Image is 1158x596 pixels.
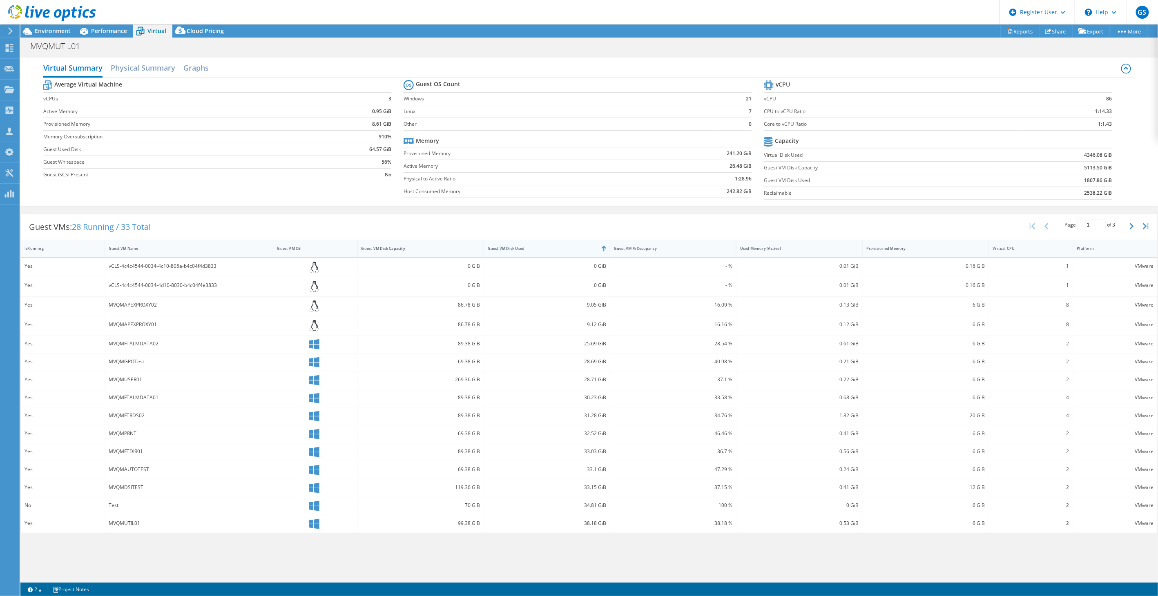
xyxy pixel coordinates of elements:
div: 28.69 GiB [488,357,606,366]
div: Yes [25,447,101,456]
div: 46.46 % [614,429,732,438]
div: 0.68 GiB [740,393,859,402]
b: 1:28.96 [735,175,752,183]
label: Guest Whitespace [43,158,315,166]
label: vCPU [764,95,1020,103]
div: 6 GiB [866,465,985,474]
a: Project Notes [47,584,95,594]
div: VMware [1077,357,1154,366]
div: 8 [993,320,1069,329]
label: vCPUs [43,95,315,103]
label: Guest Used Disk [43,145,315,153]
div: Yes [25,281,101,290]
div: Guest VM Disk Used [488,246,596,251]
div: VMware [1077,393,1154,402]
div: 38.18 GiB [488,519,606,528]
h1: MVQMUTIL01 [27,42,93,51]
div: VMware [1077,300,1154,309]
div: Test [109,501,269,510]
div: vCLS-4c4c4544-0034-4d10-8030-b4c04f4e3833 [109,281,269,290]
a: Export [1072,25,1110,38]
div: MVQMUSER01 [109,375,269,384]
span: Performance [91,27,127,35]
a: Reports [1000,25,1040,38]
div: VMware [1077,281,1154,290]
div: 6 GiB [866,375,985,384]
div: 2 [993,501,1069,510]
div: IsRunning [25,246,91,251]
div: 8 [993,300,1069,309]
b: 241.20 GiB [727,149,752,158]
div: 0.53 GiB [740,519,859,528]
b: 56% [382,158,391,166]
b: 64.57 GiB [369,145,391,153]
b: 86 [1107,95,1112,103]
label: Guest VM Disk Capacity [764,164,999,172]
div: 0.12 GiB [740,320,859,329]
a: 2 [22,584,47,594]
div: 30.23 GiB [488,393,606,402]
div: 9.05 GiB [488,300,606,309]
div: - % [614,281,732,290]
div: 16.09 % [614,300,732,309]
div: MVQMAPEXPROXY02 [109,300,269,309]
label: Provisioned Memory [43,120,315,128]
div: 0 GiB [488,262,606,271]
div: 269.36 GiB [361,375,480,384]
label: Provisioned Memory [404,149,651,158]
div: Virtual CPU [993,246,1060,251]
div: 6 GiB [866,339,985,348]
div: 6 GiB [866,357,985,366]
div: 2 [993,375,1069,384]
label: Virtual Disk Used [764,151,999,159]
div: 70 GiB [361,501,480,510]
div: 89.38 GiB [361,339,480,348]
h2: Virtual Summary [43,60,103,78]
div: 2 [993,357,1069,366]
b: 1:14.33 [1096,107,1112,116]
b: Guest OS Count [416,80,460,88]
b: 1:1.43 [1098,120,1112,128]
b: 4346.08 GiB [1084,151,1112,159]
div: MVQMAPEXPROXY01 [109,320,269,329]
div: 2 [993,465,1069,474]
div: Guest VM OS [277,246,344,251]
div: 100 % [614,501,732,510]
div: 6 GiB [866,300,985,309]
div: No [25,501,101,510]
span: Cloud Pricing [187,27,224,35]
b: 26.48 GiB [730,162,752,170]
div: 16.16 % [614,320,732,329]
input: jump to page [1077,220,1106,230]
label: Guest VM Disk Used [764,176,999,185]
div: VMware [1077,320,1154,329]
div: VMware [1077,339,1154,348]
span: 3 [1113,221,1116,228]
b: 0 [749,120,752,128]
div: 25.69 GiB [488,339,606,348]
div: MVQMAUTOTEST [109,465,269,474]
div: 47.29 % [614,465,732,474]
label: Reclaimable [764,189,999,197]
div: 2 [993,339,1069,348]
div: 89.38 GiB [361,393,480,402]
div: MVQMFTALMDATA01 [109,393,269,402]
div: MVQMFTRDS02 [109,411,269,420]
label: Windows [404,95,720,103]
div: 0.01 GiB [740,281,859,290]
div: 0.16 GiB [866,262,985,271]
b: 1807.86 GiB [1084,176,1112,185]
div: 69.38 GiB [361,465,480,474]
div: 33.15 GiB [488,483,606,492]
div: Guest VM Name [109,246,259,251]
label: Memory Oversubscription [43,133,315,141]
div: 0 GiB [361,281,480,290]
div: MVQMUTIL01 [109,519,269,528]
div: 1.82 GiB [740,411,859,420]
b: 5113.50 GiB [1084,164,1112,172]
div: 31.28 GiB [488,411,606,420]
b: Capacity [775,137,799,145]
label: Active Memory [404,162,651,170]
div: 6 GiB [866,429,985,438]
div: 32.52 GiB [488,429,606,438]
